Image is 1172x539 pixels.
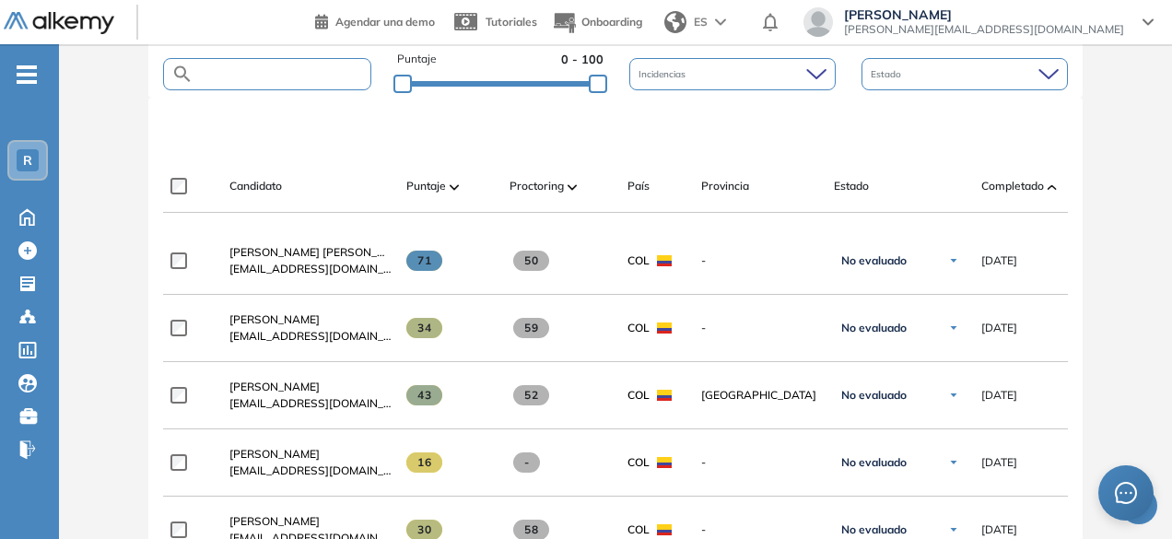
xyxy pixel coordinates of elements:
span: 71 [406,251,442,271]
span: COL [627,521,650,538]
span: - [701,454,819,471]
span: Puntaje [406,178,446,194]
img: world [664,11,686,33]
span: 34 [406,318,442,338]
img: COL [657,255,672,266]
img: arrow [715,18,726,26]
span: R [23,153,32,168]
a: [PERSON_NAME] [PERSON_NAME] [229,244,392,261]
img: COL [657,322,672,334]
a: [PERSON_NAME] [229,446,392,463]
span: 0 - 100 [561,51,604,68]
a: [PERSON_NAME] [229,311,392,328]
img: Ícono de flecha [948,255,959,266]
img: COL [657,524,672,535]
span: 52 [513,385,549,405]
span: [PERSON_NAME] [229,312,320,326]
span: - [513,452,540,473]
span: Candidato [229,178,282,194]
span: Proctoring [510,178,564,194]
span: Puntaje [397,51,437,68]
span: [DATE] [981,320,1017,336]
span: COL [627,252,650,269]
span: [PERSON_NAME] [PERSON_NAME] [229,245,413,259]
span: 50 [513,251,549,271]
span: COL [627,454,650,471]
img: Ícono de flecha [948,390,959,401]
span: No evaluado [841,522,907,537]
span: ES [694,14,708,30]
span: - [701,252,819,269]
span: Agendar una demo [335,15,435,29]
span: Estado [834,178,869,194]
img: SEARCH_ALT [171,63,193,86]
span: 59 [513,318,549,338]
span: [EMAIL_ADDRESS][DOMAIN_NAME] [229,395,392,412]
span: [DATE] [981,252,1017,269]
img: Ícono de flecha [948,322,959,334]
span: - [701,320,819,336]
img: Ícono de flecha [948,457,959,468]
span: País [627,178,650,194]
img: Ícono de flecha [948,524,959,535]
span: Estado [871,67,905,81]
div: Estado [861,58,1068,90]
span: [DATE] [981,521,1017,538]
span: [DATE] [981,454,1017,471]
span: No evaluado [841,388,907,403]
span: [PERSON_NAME] [229,380,320,393]
span: Tutoriales [486,15,537,29]
img: COL [657,390,672,401]
a: [PERSON_NAME] [229,513,392,530]
span: [PERSON_NAME] [844,7,1124,22]
span: Incidencias [639,67,689,81]
span: No evaluado [841,455,907,470]
span: Completado [981,178,1044,194]
i: - [17,73,37,76]
span: COL [627,387,650,404]
img: Logo [4,12,114,35]
a: [PERSON_NAME] [229,379,392,395]
span: 43 [406,385,442,405]
span: [EMAIL_ADDRESS][DOMAIN_NAME] [229,463,392,479]
button: Onboarding [552,3,642,42]
img: [missing "en.ARROW_ALT" translation] [450,184,459,190]
span: [EMAIL_ADDRESS][DOMAIN_NAME] [229,328,392,345]
span: [PERSON_NAME][EMAIL_ADDRESS][DOMAIN_NAME] [844,22,1124,37]
span: [PERSON_NAME] [229,447,320,461]
a: Agendar una demo [315,9,435,31]
img: [missing "en.ARROW_ALT" translation] [1048,184,1057,190]
img: [missing "en.ARROW_ALT" translation] [568,184,577,190]
span: COL [627,320,650,336]
span: 16 [406,452,442,473]
img: COL [657,457,672,468]
span: Onboarding [581,15,642,29]
span: [PERSON_NAME] [229,514,320,528]
span: message [1115,482,1137,504]
span: No evaluado [841,321,907,335]
span: Provincia [701,178,749,194]
span: [DATE] [981,387,1017,404]
div: Incidencias [629,58,836,90]
span: [GEOGRAPHIC_DATA] [701,387,819,404]
span: [EMAIL_ADDRESS][DOMAIN_NAME] [229,261,392,277]
span: - [701,521,819,538]
span: No evaluado [841,253,907,268]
